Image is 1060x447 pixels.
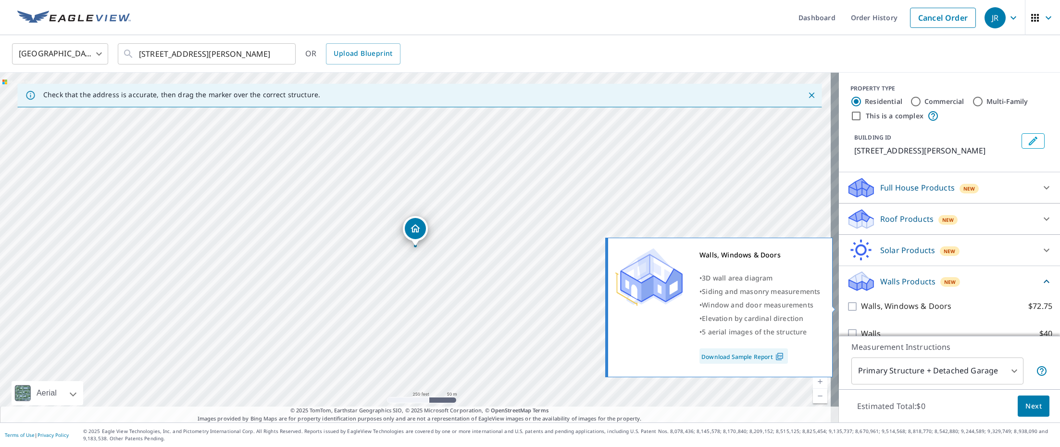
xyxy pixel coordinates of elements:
[83,428,1055,442] p: © 2025 Eagle View Technologies, Inc. and Pictometry International Corp. All Rights Reserved. Repo...
[1022,133,1045,149] button: Edit building 1
[12,381,83,405] div: Aerial
[699,298,820,312] div: •
[924,97,964,106] label: Commercial
[699,312,820,325] div: •
[17,11,131,25] img: EV Logo
[847,270,1052,293] div: Walls ProductsNew
[5,432,69,438] p: |
[702,327,807,336] span: 5 aerial images of the structure
[854,133,891,141] p: BUILDING ID
[699,248,820,262] div: Walls, Windows & Doors
[326,43,400,64] a: Upload Blueprint
[1025,400,1042,412] span: Next
[1039,328,1052,340] p: $40
[985,7,1006,28] div: JR
[12,40,108,67] div: [GEOGRAPHIC_DATA]
[1036,365,1048,377] span: Your report will include the primary structure and a detached garage if one exists.
[854,145,1018,156] p: [STREET_ADDRESS][PERSON_NAME]
[866,111,923,121] label: This is a complex
[847,207,1052,230] div: Roof ProductsNew
[702,314,803,323] span: Elevation by cardinal direction
[699,325,820,339] div: •
[865,97,902,106] label: Residential
[702,273,773,282] span: 3D wall area diagram
[942,216,954,224] span: New
[290,407,549,415] span: © 2025 TomTom, Earthstar Geographics SIO, © 2025 Microsoft Corporation, ©
[880,182,955,193] p: Full House Products
[334,48,392,60] span: Upload Blueprint
[880,213,934,225] p: Roof Products
[699,348,788,364] a: Download Sample Report
[37,432,69,438] a: Privacy Policy
[699,271,820,285] div: •
[851,341,1048,353] p: Measurement Instructions
[403,216,428,246] div: Dropped pin, building 1, Residential property, 735 Parker Ct Geneva, IL 60134
[615,248,683,306] img: Premium
[813,374,827,389] a: Current Level 17, Zoom In
[533,407,549,414] a: Terms
[861,300,951,312] p: Walls, Windows & Doors
[702,300,813,309] span: Window and door measurements
[305,43,400,64] div: OR
[1028,300,1052,312] p: $72.75
[43,90,320,99] p: Check that the address is accurate, then drag the marker over the correct structure.
[880,244,935,256] p: Solar Products
[773,352,786,361] img: Pdf Icon
[880,276,935,287] p: Walls Products
[910,8,976,28] a: Cancel Order
[861,328,881,340] p: Walls
[813,389,827,403] a: Current Level 17, Zoom Out
[850,84,1048,93] div: PROPERTY TYPE
[986,97,1028,106] label: Multi-Family
[847,176,1052,199] div: Full House ProductsNew
[34,381,60,405] div: Aerial
[851,358,1023,384] div: Primary Structure + Detached Garage
[139,40,276,67] input: Search by address or latitude-longitude
[944,278,956,286] span: New
[5,432,35,438] a: Terms of Use
[805,89,818,102] button: Close
[847,239,1052,262] div: Solar ProductsNew
[702,287,820,296] span: Siding and masonry measurements
[944,247,956,255] span: New
[699,285,820,298] div: •
[1018,396,1049,417] button: Next
[849,396,933,417] p: Estimated Total: $0
[491,407,531,414] a: OpenStreetMap
[963,185,975,192] span: New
